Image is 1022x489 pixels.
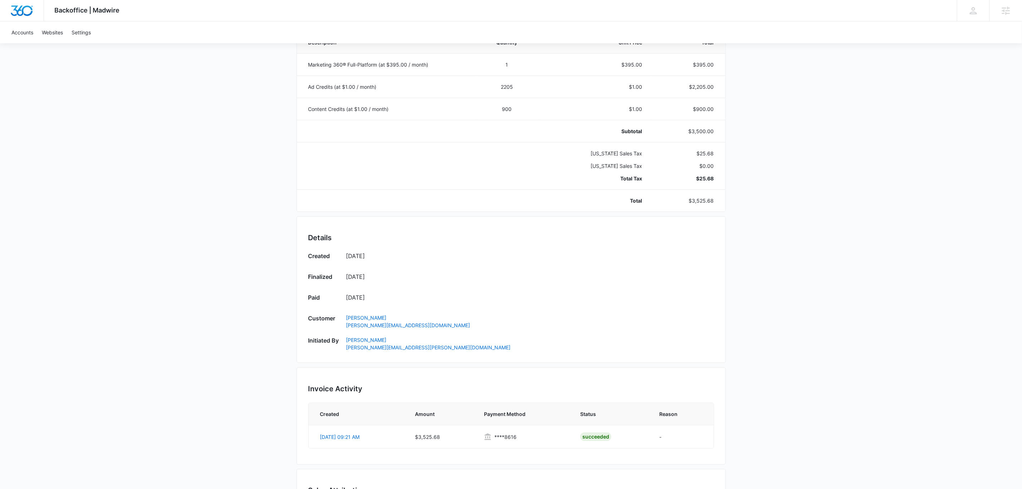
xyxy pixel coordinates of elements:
h3: Customer [308,314,339,326]
p: $25.68 [659,175,714,182]
td: $3,525.68 [406,425,475,448]
p: [DATE] [346,272,714,281]
p: Ad Credits (at $1.00 / month) [308,83,467,91]
h3: Created [308,252,339,262]
h3: Finalized [308,272,339,283]
p: Content Credits (at $1.00 / month) [308,105,467,113]
a: Accounts [7,21,38,43]
span: Payment Method [484,410,563,418]
p: $3,525.68 [659,197,714,204]
div: Succeeded [580,432,611,441]
h3: Paid [308,293,339,304]
p: [DATE] [346,252,714,260]
p: $0.00 [659,162,714,170]
h2: Invoice Activity [308,383,714,394]
p: [US_STATE] Sales Tax [547,150,642,157]
h2: Details [308,232,714,243]
p: $2,205.00 [659,83,714,91]
span: Created [320,410,398,418]
td: 900 [476,98,538,120]
p: $395.00 [659,61,714,68]
td: 1 [476,53,538,76]
p: $900.00 [659,105,714,113]
td: - [651,425,713,448]
h3: Initiated By [308,336,339,348]
p: [US_STATE] Sales Tax [547,162,642,170]
p: $25.68 [659,150,714,157]
p: [DATE] [346,293,714,302]
a: [PERSON_NAME][PERSON_NAME][EMAIL_ADDRESS][DOMAIN_NAME] [346,314,714,329]
span: Status [580,410,642,418]
p: Subtotal [547,127,642,135]
a: [PERSON_NAME][PERSON_NAME][EMAIL_ADDRESS][PERSON_NAME][DOMAIN_NAME] [346,336,714,351]
p: Marketing 360® Full-Platform (at $395.00 / month) [308,61,467,68]
a: Websites [38,21,67,43]
p: $3,500.00 [659,127,714,135]
span: Amount [415,410,467,418]
p: Total [547,197,642,204]
p: Total Tax [547,175,642,182]
p: $395.00 [547,61,642,68]
a: Settings [67,21,95,43]
p: $1.00 [547,83,642,91]
span: Reason [659,410,702,418]
span: Backoffice | Madwire [55,6,120,14]
a: [DATE] 09:21 AM [320,434,360,440]
p: $1.00 [547,105,642,113]
td: 2205 [476,76,538,98]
